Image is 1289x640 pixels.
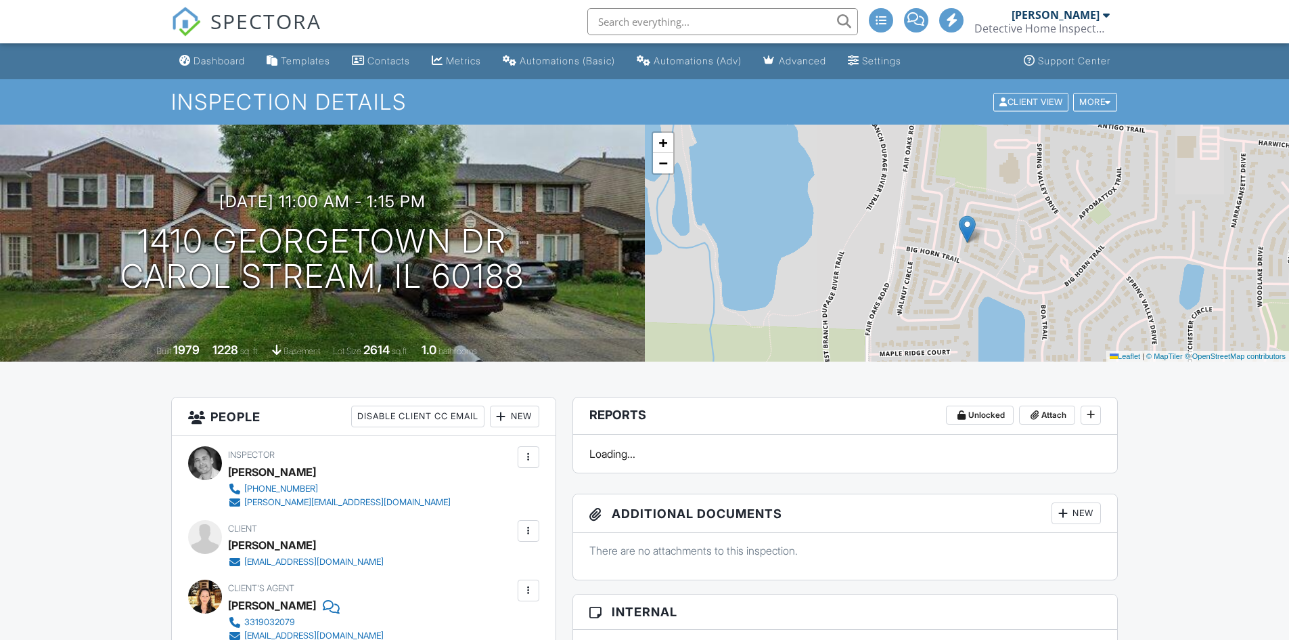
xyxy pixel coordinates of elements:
[446,55,481,66] div: Metrics
[573,494,1118,533] h3: Additional Documents
[1073,93,1117,111] div: More
[333,346,361,356] span: Lot Size
[228,450,275,460] span: Inspector
[1038,55,1110,66] div: Support Center
[862,55,901,66] div: Settings
[346,49,415,74] a: Contacts
[779,55,826,66] div: Advanced
[228,595,316,616] a: [PERSON_NAME]
[244,617,295,628] div: 3319032079
[244,557,384,568] div: [EMAIL_ADDRESS][DOMAIN_NAME]
[281,55,330,66] div: Templates
[171,18,321,47] a: SPECTORA
[758,49,832,74] a: Advanced
[228,496,451,509] a: [PERSON_NAME][EMAIL_ADDRESS][DOMAIN_NAME]
[156,346,171,356] span: Built
[351,406,484,427] div: Disable Client CC Email
[1185,352,1286,360] a: © OpenStreetMap contributors
[172,398,556,436] h3: People
[422,343,436,357] div: 1.0
[653,153,673,173] a: Zoom out
[392,346,409,356] span: sq.ft.
[587,8,858,35] input: Search everything...
[228,555,384,569] a: [EMAIL_ADDRESS][DOMAIN_NAME]
[1142,352,1144,360] span: |
[497,49,620,74] a: Automations (Basic)
[228,462,316,482] div: [PERSON_NAME]
[367,55,410,66] div: Contacts
[210,7,321,35] span: SPECTORA
[363,343,390,357] div: 2614
[589,543,1102,558] p: There are no attachments to this inspection.
[490,406,539,427] div: New
[1051,503,1101,524] div: New
[993,93,1068,111] div: Client View
[426,49,487,74] a: Metrics
[228,482,451,496] a: [PHONE_NUMBER]
[171,7,201,37] img: The Best Home Inspection Software - Spectora
[240,346,259,356] span: sq. ft.
[520,55,615,66] div: Automations (Basic)
[261,49,336,74] a: Templates
[1146,352,1183,360] a: © MapTiler
[959,215,976,243] img: Marker
[120,223,524,295] h1: 1410 Georgetown Dr Carol Stream, IL 60188
[631,49,747,74] a: Automations (Advanced)
[573,595,1118,630] h3: Internal
[992,96,1072,106] a: Client View
[219,192,426,211] h3: [DATE] 11:00 am - 1:15 pm
[658,134,667,151] span: +
[244,484,318,494] div: [PHONE_NUMBER]
[194,55,245,66] div: Dashboard
[438,346,477,356] span: bathrooms
[212,343,238,357] div: 1228
[1018,49,1116,74] a: Support Center
[228,524,257,534] span: Client
[842,49,907,74] a: Settings
[284,346,320,356] span: basement
[228,535,316,555] div: [PERSON_NAME]
[653,133,673,153] a: Zoom in
[974,22,1110,35] div: Detective Home Inspectors
[658,154,667,171] span: −
[654,55,742,66] div: Automations (Adv)
[1012,8,1100,22] div: [PERSON_NAME]
[173,343,200,357] div: 1979
[244,497,451,508] div: [PERSON_NAME][EMAIL_ADDRESS][DOMAIN_NAME]
[228,583,294,593] span: Client's Agent
[171,90,1118,114] h1: Inspection Details
[1110,352,1140,360] a: Leaflet
[228,616,384,629] a: 3319032079
[174,49,250,74] a: Dashboard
